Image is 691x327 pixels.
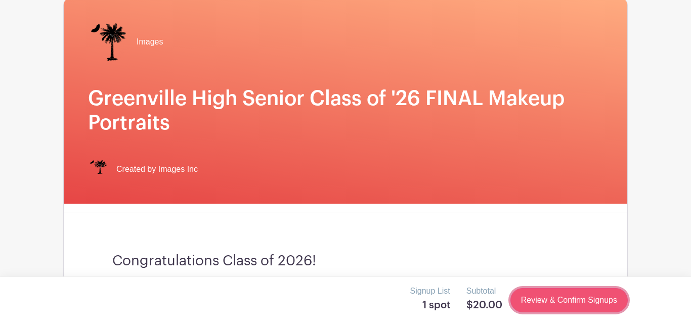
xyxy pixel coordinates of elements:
[466,299,502,311] h5: $20.00
[88,86,603,135] h1: Greenville High Senior Class of '26 FINAL Makeup Portraits
[466,285,502,297] p: Subtotal
[410,299,450,311] h5: 1 spot
[510,288,628,312] a: Review & Confirm Signups
[116,163,198,175] span: Created by Images Inc
[410,285,450,297] p: Signup List
[88,159,108,179] img: IMAGES%20logo%20transparenT%20PNG%20s.png
[137,36,163,48] span: Images
[112,253,579,270] h3: Congratulations Class of 2026!
[88,22,128,62] img: IMAGES%20logo%20transparenT%20PNG%20s.png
